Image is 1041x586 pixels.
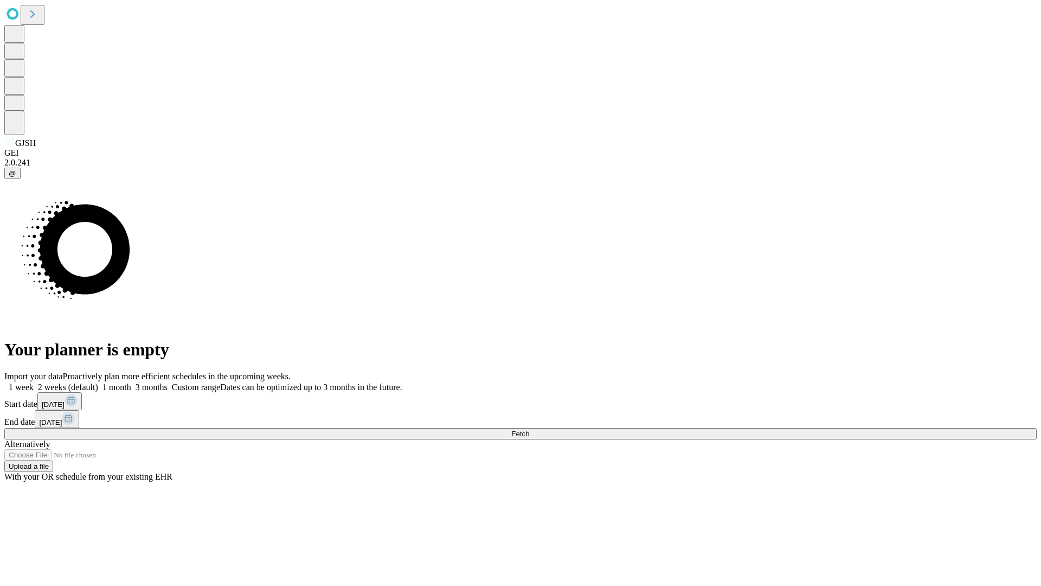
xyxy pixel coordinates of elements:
span: Dates can be optimized up to 3 months in the future. [220,383,402,392]
span: 2 weeks (default) [38,383,98,392]
span: Alternatively [4,439,50,449]
button: Fetch [4,428,1037,439]
span: [DATE] [42,400,65,409]
button: [DATE] [37,392,82,410]
button: Upload a file [4,461,53,472]
div: End date [4,410,1037,428]
span: 3 months [136,383,168,392]
span: [DATE] [39,418,62,426]
span: GJSH [15,138,36,148]
span: Fetch [511,430,529,438]
span: Import your data [4,372,63,381]
div: Start date [4,392,1037,410]
button: [DATE] [35,410,79,428]
div: 2.0.241 [4,158,1037,168]
span: Custom range [172,383,220,392]
button: @ [4,168,21,179]
div: GEI [4,148,1037,158]
h1: Your planner is empty [4,340,1037,360]
span: Proactively plan more efficient schedules in the upcoming weeks. [63,372,291,381]
span: 1 week [9,383,34,392]
span: @ [9,169,16,177]
span: 1 month [102,383,131,392]
span: With your OR schedule from your existing EHR [4,472,172,481]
